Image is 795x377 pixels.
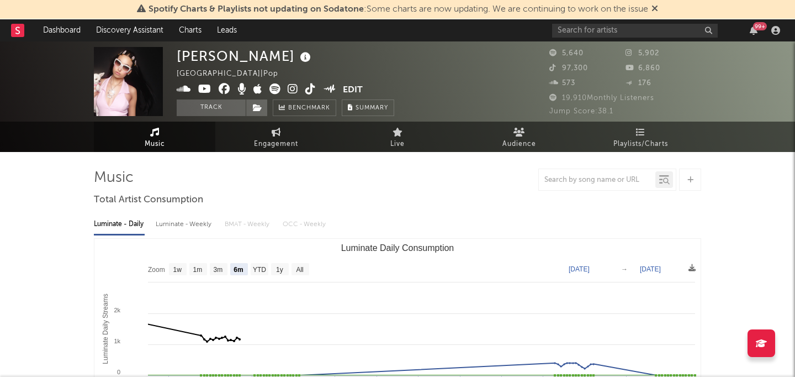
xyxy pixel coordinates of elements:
[539,176,655,185] input: Search by song name or URL
[177,47,314,65] div: [PERSON_NAME]
[356,105,388,111] span: Summary
[209,19,245,41] a: Leads
[552,24,718,38] input: Search for artists
[296,266,303,274] text: All
[549,50,584,57] span: 5,640
[177,67,291,81] div: [GEOGRAPHIC_DATA] | Pop
[626,80,651,87] span: 176
[276,266,283,274] text: 1y
[342,100,394,116] button: Summary
[102,294,109,364] text: Luminate Daily Streams
[193,266,203,274] text: 1m
[35,19,88,41] a: Dashboard
[177,100,246,116] button: Track
[273,100,336,116] a: Benchmark
[94,215,145,234] div: Luminate - Daily
[234,266,243,274] text: 6m
[549,108,613,115] span: Jump Score: 38.1
[341,243,454,253] text: Luminate Daily Consumption
[94,193,203,207] span: Total Artist Consumption
[254,138,298,151] span: Engagement
[580,122,701,152] a: Playlists/Charts
[337,122,458,152] a: Live
[149,5,364,14] span: Spotify Charts & Playlists not updating on Sodatone
[288,102,330,115] span: Benchmark
[626,65,660,72] span: 6,860
[171,19,209,41] a: Charts
[94,122,215,152] a: Music
[145,138,165,151] span: Music
[621,265,628,273] text: →
[502,138,536,151] span: Audience
[458,122,580,152] a: Audience
[173,266,182,274] text: 1w
[156,215,214,234] div: Luminate - Weekly
[214,266,223,274] text: 3m
[114,307,120,313] text: 2k
[651,5,658,14] span: Dismiss
[549,95,654,102] span: 19,910 Monthly Listeners
[613,138,668,151] span: Playlists/Charts
[117,369,120,375] text: 0
[626,50,659,57] span: 5,902
[750,26,757,35] button: 99+
[549,65,588,72] span: 97,300
[343,83,363,97] button: Edit
[215,122,337,152] a: Engagement
[114,338,120,344] text: 1k
[390,138,405,151] span: Live
[88,19,171,41] a: Discovery Assistant
[149,5,648,14] span: : Some charts are now updating. We are continuing to work on the issue
[148,266,165,274] text: Zoom
[549,80,575,87] span: 573
[640,265,661,273] text: [DATE]
[569,265,590,273] text: [DATE]
[253,266,266,274] text: YTD
[753,22,767,30] div: 99 +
